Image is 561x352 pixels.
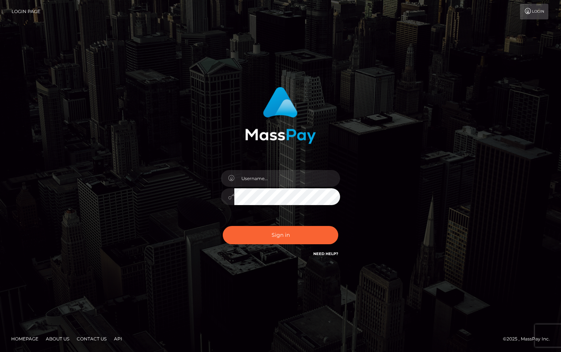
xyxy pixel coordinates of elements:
a: Need Help? [313,251,338,256]
a: Homepage [8,333,41,345]
a: Login Page [12,4,40,19]
input: Username... [234,170,340,187]
div: © 2025 , MassPay Inc. [503,335,555,343]
a: About Us [43,333,72,345]
button: Sign in [223,226,338,244]
a: Login [520,4,548,19]
a: API [111,333,125,345]
a: Contact Us [74,333,110,345]
img: MassPay Login [245,87,316,144]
